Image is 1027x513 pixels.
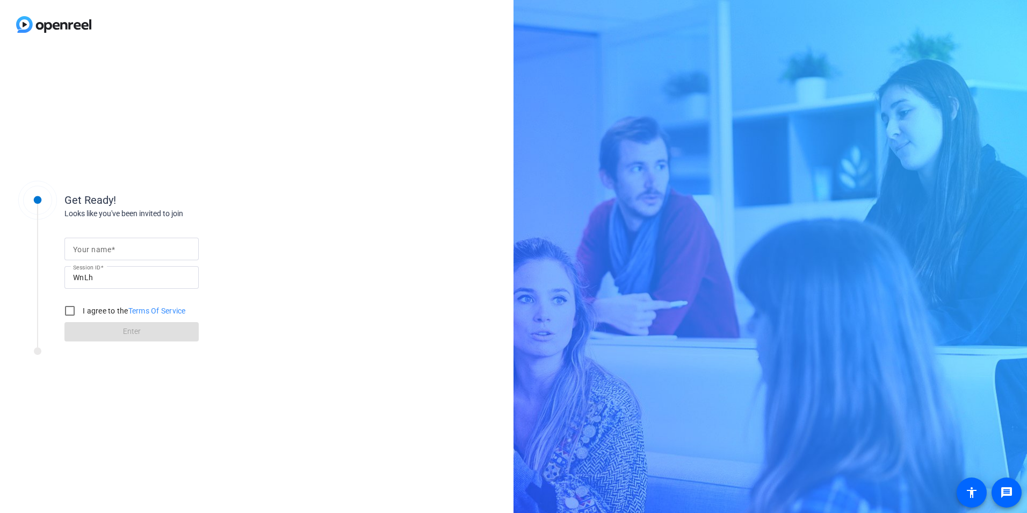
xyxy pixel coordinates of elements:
[64,208,279,219] div: Looks like you've been invited to join
[73,245,111,254] mat-label: Your name
[1000,486,1013,499] mat-icon: message
[64,192,279,208] div: Get Ready!
[81,305,186,316] label: I agree to the
[128,307,186,315] a: Terms Of Service
[965,486,978,499] mat-icon: accessibility
[73,264,100,270] mat-label: Session ID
